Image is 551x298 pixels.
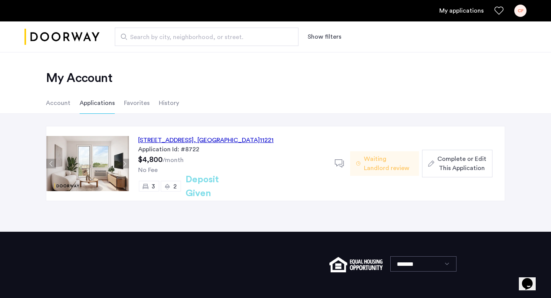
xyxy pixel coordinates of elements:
[437,154,486,173] span: Complete or Edit This Application
[422,150,492,177] button: button
[130,33,277,42] span: Search by city, neighborhood, or street.
[159,92,179,114] li: History
[138,156,163,164] span: $4,800
[46,159,56,169] button: Previous apartment
[364,154,413,173] span: Waiting Landlord review
[308,32,341,41] button: Show or hide filters
[119,159,129,169] button: Next apartment
[186,173,246,200] h2: Deposit Given
[46,136,129,191] img: Apartment photo
[138,136,274,145] div: [STREET_ADDRESS] 11221
[80,92,115,114] li: Applications
[46,70,505,86] h2: My Account
[390,256,456,272] select: Language select
[173,183,177,190] span: 2
[519,267,543,290] iframe: chat widget
[329,257,383,272] img: equal-housing.png
[138,145,326,154] div: Application Id: #8722
[439,6,484,15] a: My application
[138,167,158,173] span: No Fee
[115,28,298,46] input: Apartment Search
[46,92,70,114] li: Account
[24,23,99,51] img: logo
[494,6,504,15] a: Favorites
[514,5,527,17] div: CF
[124,92,150,114] li: Favorites
[152,183,155,190] span: 3
[194,137,260,143] span: , [GEOGRAPHIC_DATA]
[24,23,99,51] a: Cazamio logo
[163,157,184,163] sub: /month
